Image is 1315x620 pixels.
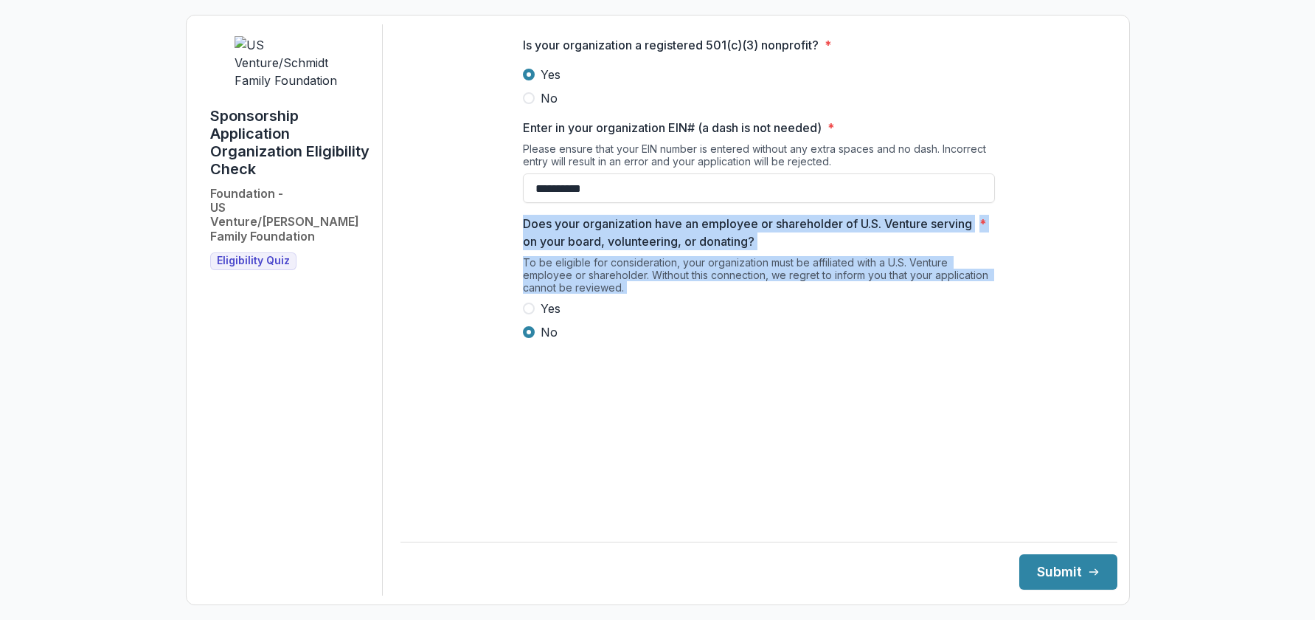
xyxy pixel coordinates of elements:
div: Please ensure that your EIN number is entered without any extra spaces and no dash. Incorrect ent... [523,142,995,173]
button: Submit [1019,554,1117,590]
p: Enter in your organization EIN# (a dash is not needed) [523,119,822,137]
h1: Sponsorship Application Organization Eligibility Check [210,107,370,178]
span: No [541,323,558,341]
h2: Foundation - US Venture/[PERSON_NAME] Family Foundation [210,187,370,244]
span: Yes [541,300,561,317]
p: Is your organization a registered 501(c)(3) nonprofit? [523,36,819,54]
p: Does your organization have an employee or shareholder of U.S. Venture serving on your board, vol... [523,215,974,250]
span: Eligibility Quiz [217,255,290,267]
div: To be eligible for consideration, your organization must be affiliated with a U.S. Venture employ... [523,256,995,300]
span: No [541,89,558,107]
span: Yes [541,66,561,83]
img: US Venture/Schmidt Family Foundation [235,36,345,89]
